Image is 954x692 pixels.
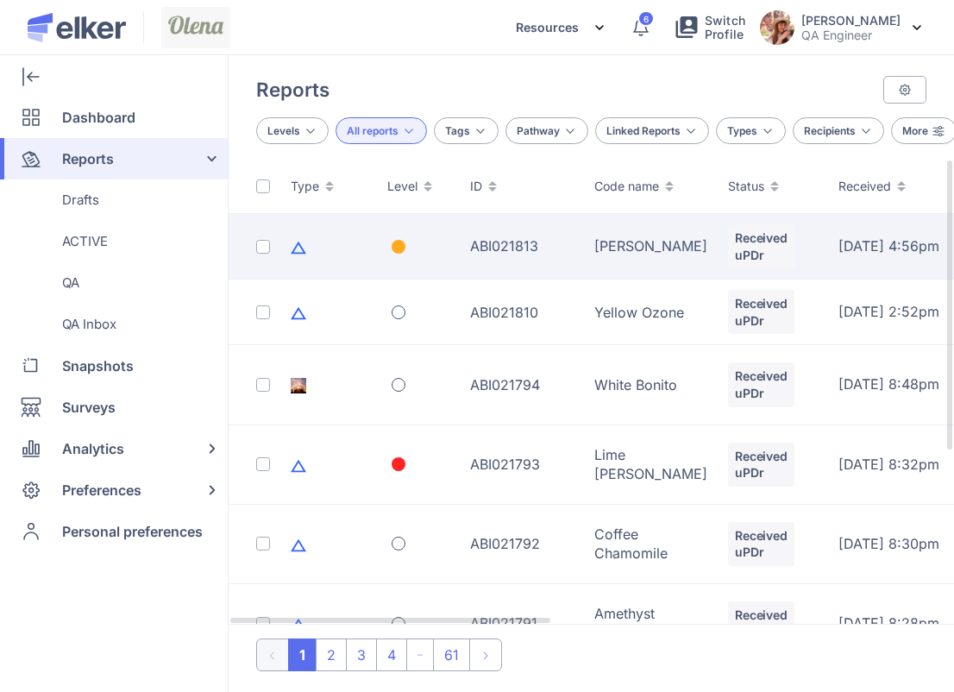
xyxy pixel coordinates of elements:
img: icon [291,240,306,255]
li: page 3 [346,639,377,671]
span: Received uPDr [735,607,788,640]
button: Recipients [793,117,884,144]
span: Tags [445,124,470,137]
div: Level [387,178,449,195]
span: Preferences [62,469,141,511]
span: Dashboard [62,97,135,138]
span: Snapshots [62,345,134,387]
span: Received uPDr [735,230,788,263]
span: ACTIVE [62,221,108,262]
button: Tags [434,117,499,144]
div: ABI021794 [470,375,574,394]
span: QA [62,262,79,304]
img: icon [291,378,306,393]
img: Screenshot_2024-07-24_at_11%282%29.53.03.png [161,7,230,48]
img: svg%3e [593,21,606,35]
div: Lime [PERSON_NAME] [594,445,707,484]
div: Yellow Ozone [594,303,707,322]
img: icon [291,458,306,474]
span: Personal preferences [62,511,203,552]
div: ABI021793 [470,455,574,474]
li: page 2 [316,639,347,671]
span: 6 [643,15,649,23]
span: Received uPDr [735,295,788,329]
span: Switch Profile [705,14,746,41]
div: ABI021792 [470,534,574,553]
span: Drafts [62,179,99,221]
img: icon [291,538,306,553]
div: Type [291,178,367,195]
button: Levels [256,117,329,144]
span: Received uPDr [735,527,788,561]
div: ABI021791 [470,613,574,632]
span: Levels [267,124,300,137]
img: svg%3e [898,83,912,97]
h5: Olena Berdnyk [801,13,901,28]
div: Coffee Chamomile [594,525,707,563]
span: Received uPDr [735,368,788,401]
button: Pathway [505,117,588,144]
div: [PERSON_NAME] [594,236,707,255]
button: Types [716,117,786,144]
div: Amethyst Obsidian [594,604,707,643]
span: Received uPDr [735,448,788,481]
img: svg%3e [913,25,921,30]
span: Types [727,124,757,137]
div: Code name [594,178,707,195]
div: ABI021810 [470,303,574,322]
img: icon [291,305,306,321]
span: Surveys [62,387,116,428]
span: Recipients [804,124,856,137]
button: All reports [336,117,427,144]
span: QA Inbox [62,304,116,345]
span: Reports [62,138,114,179]
li: Next 3 pages [406,639,434,671]
div: ID [470,178,574,195]
img: avatar [760,10,794,45]
span: More [902,124,928,137]
span: All reports [347,124,399,137]
img: Elker [28,13,126,42]
span: Linked Reports [606,124,681,137]
div: Resources [516,10,606,45]
button: Go to previous page [256,639,289,671]
span: Pathway [517,124,560,137]
button: Go to next page [469,639,502,671]
div: Status [728,178,818,195]
p: QA Engineer [801,28,901,42]
li: page 61 [433,639,470,671]
span: Analytics [62,428,124,469]
button: Linked Reports [595,117,709,144]
div: White Bonito [594,375,707,394]
li: page 4 [376,639,407,671]
div: ABI021813 [470,236,574,255]
li: page 1 [288,639,317,671]
h4: Reports [256,78,330,101]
